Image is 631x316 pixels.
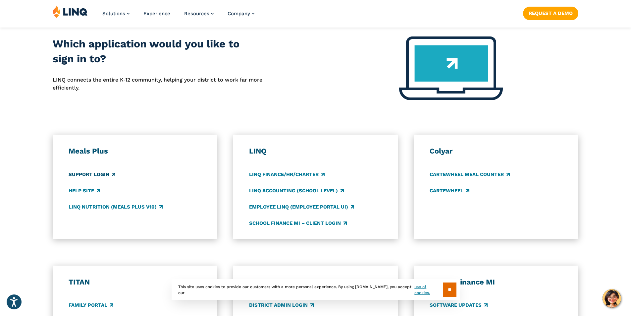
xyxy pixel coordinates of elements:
[102,5,254,27] nav: Primary Navigation
[53,36,263,67] h2: Which application would you like to sign in to?
[249,171,325,178] a: LINQ Finance/HR/Charter
[414,284,443,296] a: use of cookies.
[430,187,469,194] a: CARTEWHEEL
[523,5,578,20] nav: Button Navigation
[69,187,100,194] a: Help Site
[603,289,621,308] button: Hello, have a question? Let’s chat.
[249,278,382,287] h3: iSite
[69,171,115,178] a: Support Login
[228,11,254,17] a: Company
[184,11,209,17] span: Resources
[430,171,510,178] a: CARTEWHEEL Meal Counter
[249,187,344,194] a: LINQ Accounting (school level)
[249,147,382,156] h3: LINQ
[102,11,130,17] a: Solutions
[69,147,202,156] h3: Meals Plus
[69,278,202,287] h3: TITAN
[53,76,263,92] p: LINQ connects the entire K‑12 community, helping your district to work far more efficiently.
[69,203,163,211] a: LINQ Nutrition (Meals Plus v10)
[249,203,354,211] a: Employee LINQ (Employee Portal UI)
[228,11,250,17] span: Company
[184,11,214,17] a: Resources
[430,147,563,156] h3: Colyar
[430,278,563,287] h3: School Finance MI
[249,220,347,227] a: School Finance MI – Client Login
[172,279,460,300] div: This site uses cookies to provide our customers with a more personal experience. By using [DOMAIN...
[523,7,578,20] a: Request a Demo
[53,5,88,18] img: LINQ | K‑12 Software
[102,11,125,17] span: Solutions
[143,11,170,17] a: Experience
